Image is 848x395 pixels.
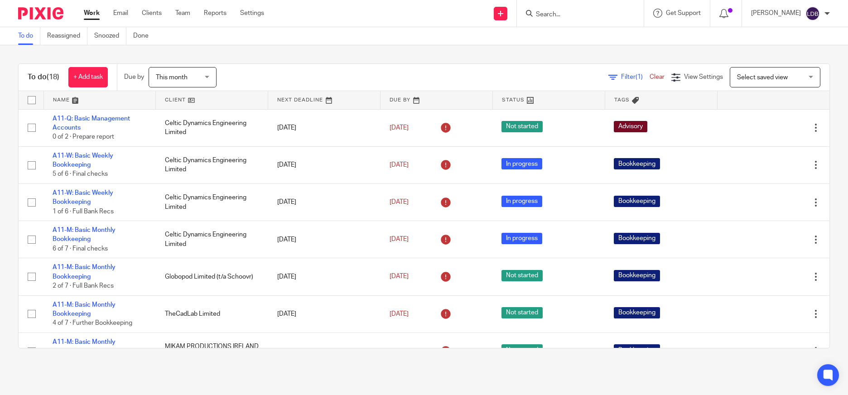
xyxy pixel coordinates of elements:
[390,125,409,131] span: [DATE]
[614,344,660,356] span: Bookkeeping
[53,190,113,205] a: A11-W: Basic Weekly Bookkeeping
[268,183,381,221] td: [DATE]
[501,344,543,356] span: Not started
[614,121,647,132] span: Advisory
[390,199,409,205] span: [DATE]
[614,270,660,281] span: Bookkeeping
[268,146,381,183] td: [DATE]
[47,27,87,45] a: Reassigned
[113,9,128,18] a: Email
[614,233,660,244] span: Bookkeeping
[240,9,264,18] a: Settings
[805,6,820,21] img: svg%3E
[53,264,116,279] a: A11-M: Basic Monthly Bookkeeping
[614,307,660,318] span: Bookkeeping
[53,171,108,178] span: 5 of 6 · Final checks
[204,9,226,18] a: Reports
[666,10,701,16] span: Get Support
[53,246,108,252] span: 6 of 7 · Final checks
[501,307,543,318] span: Not started
[390,162,409,168] span: [DATE]
[94,27,126,45] a: Snoozed
[614,196,660,207] span: Bookkeeping
[501,158,542,169] span: In progress
[614,158,660,169] span: Bookkeeping
[156,221,268,258] td: Celtic Dynamics Engineering Limited
[390,311,409,317] span: [DATE]
[47,73,59,81] span: (18)
[650,74,665,80] a: Clear
[501,196,542,207] span: In progress
[501,270,543,281] span: Not started
[53,320,132,326] span: 4 of 7 · Further Bookkeeping
[156,332,268,370] td: MIKAM PRODUCTIONS IRELAND LIMITED
[53,302,116,317] a: A11-M: Basic Monthly Bookkeeping
[156,74,188,81] span: This month
[53,227,116,242] a: A11-M: Basic Monthly Bookkeeping
[636,74,643,80] span: (1)
[390,236,409,243] span: [DATE]
[53,134,114,140] span: 0 of 2 · Prepare report
[390,274,409,280] span: [DATE]
[156,183,268,221] td: Celtic Dynamics Engineering Limited
[535,11,617,19] input: Search
[268,295,381,332] td: [DATE]
[53,339,116,354] a: A11-M: Basic Monthly Bookkeeping
[84,9,100,18] a: Work
[68,67,108,87] a: + Add task
[124,72,144,82] p: Due by
[53,153,113,168] a: A11-W: Basic Weekly Bookkeeping
[737,74,788,81] span: Select saved view
[156,146,268,183] td: Celtic Dynamics Engineering Limited
[18,7,63,19] img: Pixie
[18,27,40,45] a: To do
[133,27,155,45] a: Done
[501,233,542,244] span: In progress
[268,332,381,370] td: [DATE]
[156,295,268,332] td: TheCadLab Limited
[28,72,59,82] h1: To do
[53,208,114,215] span: 1 of 6 · Full Bank Recs
[684,74,723,80] span: View Settings
[142,9,162,18] a: Clients
[268,258,381,295] td: [DATE]
[53,283,114,289] span: 2 of 7 · Full Bank Recs
[501,121,543,132] span: Not started
[53,116,130,131] a: A11-Q: Basic Management Accounts
[156,258,268,295] td: Globopod Limited (t/a Schoovr)
[621,74,650,80] span: Filter
[751,9,801,18] p: [PERSON_NAME]
[268,109,381,146] td: [DATE]
[156,109,268,146] td: Celtic Dynamics Engineering Limited
[268,221,381,258] td: [DATE]
[175,9,190,18] a: Team
[614,97,630,102] span: Tags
